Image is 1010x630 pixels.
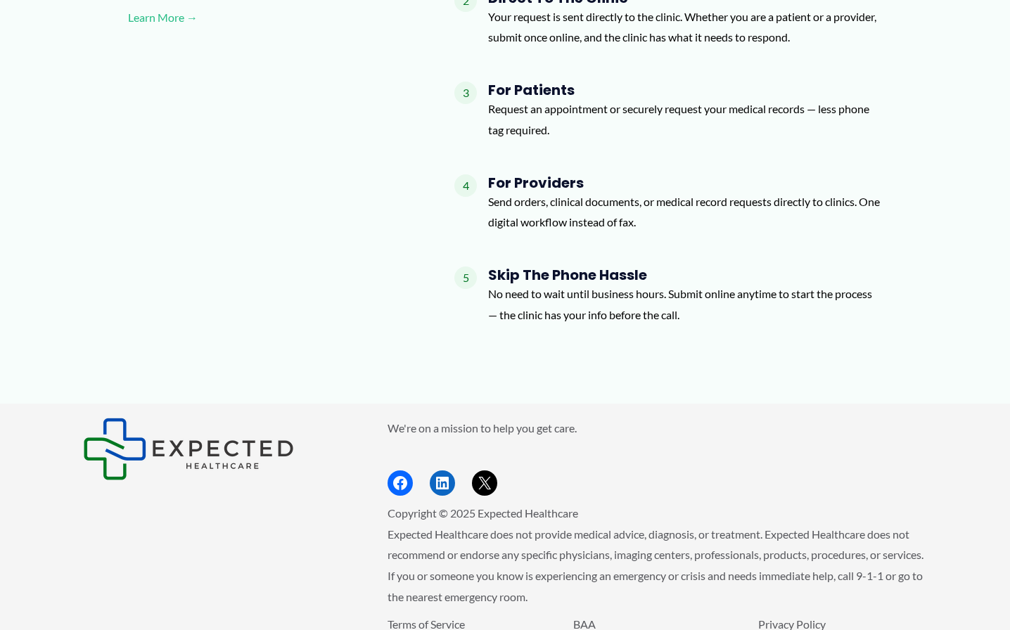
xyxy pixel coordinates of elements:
span: 5 [454,266,477,289]
h4: Skip the Phone Hassle [488,266,882,283]
a: Learn More → [128,7,409,28]
p: Request an appointment or securely request your medical records — less phone tag required. [488,98,882,140]
h4: For Patients [488,82,882,98]
aside: Footer Widget 1 [83,418,352,480]
span: Copyright © 2025 Expected Healthcare [388,506,578,520]
p: Send orders, clinical documents, or medical record requests directly to clinics. One digital work... [488,191,882,233]
span: Expected Healthcare does not provide medical advice, diagnosis, or treatment. Expected Healthcare... [388,527,923,603]
h4: For Providers [488,174,882,191]
img: Expected Healthcare Logo - side, dark font, small [83,418,294,480]
p: We're on a mission to help you get care. [388,418,927,439]
span: 4 [454,174,477,197]
p: No need to wait until business hours. Submit online anytime to start the process — the clinic has... [488,283,882,325]
aside: Footer Widget 2 [388,418,927,496]
p: Your request is sent directly to the clinic. Whether you are a patient or a provider, submit once... [488,6,882,48]
span: 3 [454,82,477,104]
